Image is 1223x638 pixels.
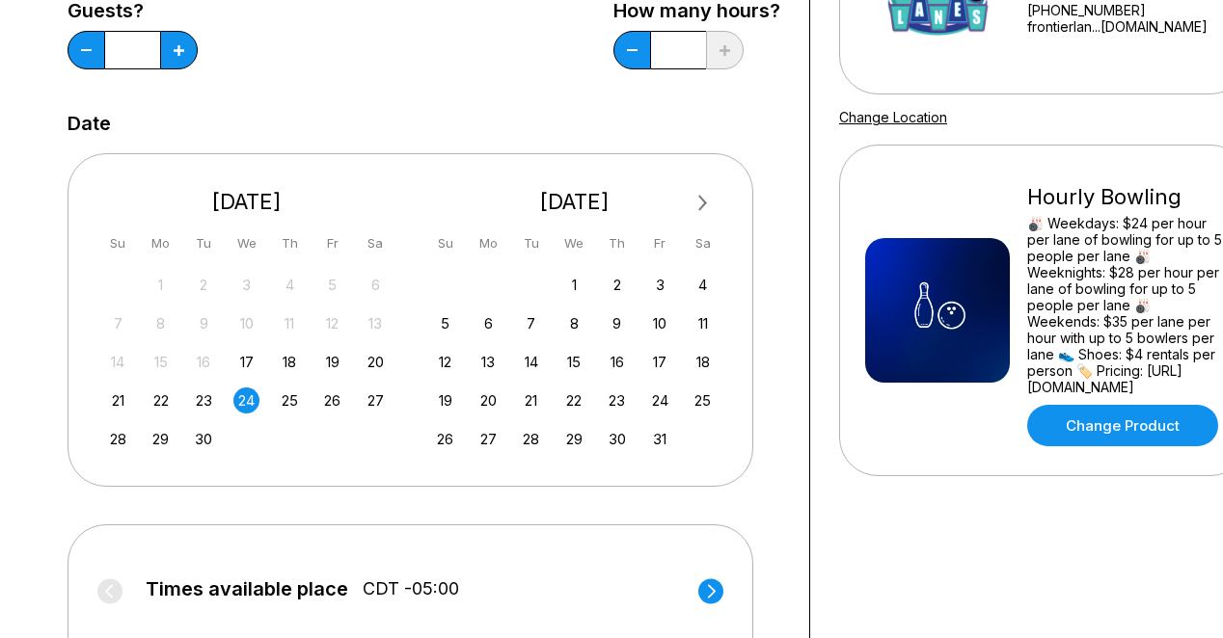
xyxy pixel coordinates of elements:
[363,578,459,599] span: CDT -05:00
[363,272,389,298] div: Not available Saturday, September 6th, 2025
[363,349,389,375] div: Choose Saturday, September 20th, 2025
[148,426,174,452] div: Choose Monday, September 29th, 2025
[690,230,716,256] div: Sa
[148,349,174,375] div: Not available Monday, September 15th, 2025
[425,189,724,215] div: [DATE]
[604,349,630,375] div: Choose Thursday, October 16th, 2025
[432,349,458,375] div: Choose Sunday, October 12th, 2025
[476,349,502,375] div: Choose Monday, October 13th, 2025
[604,272,630,298] div: Choose Thursday, October 2nd, 2025
[191,426,217,452] div: Choose Tuesday, September 30th, 2025
[647,387,673,413] div: Choose Friday, October 24th, 2025
[561,272,587,298] div: Choose Wednesday, October 1st, 2025
[561,387,587,413] div: Choose Wednesday, October 22nd, 2025
[561,230,587,256] div: We
[105,230,131,256] div: Su
[148,230,174,256] div: Mo
[363,230,389,256] div: Sa
[191,349,217,375] div: Not available Tuesday, September 16th, 2025
[191,230,217,256] div: Tu
[319,230,345,256] div: Fr
[277,272,303,298] div: Not available Thursday, September 4th, 2025
[432,310,458,336] div: Choose Sunday, October 5th, 2025
[233,272,259,298] div: Not available Wednesday, September 3rd, 2025
[1027,2,1208,18] div: [PHONE_NUMBER]
[277,349,303,375] div: Choose Thursday, September 18th, 2025
[233,310,259,336] div: Not available Wednesday, September 10th, 2025
[1027,184,1223,210] div: Hourly Bowling
[191,272,217,298] div: Not available Tuesday, September 2nd, 2025
[476,426,502,452] div: Choose Monday, October 27th, 2025
[146,578,348,599] span: Times available place
[277,387,303,413] div: Choose Thursday, September 25th, 2025
[647,349,673,375] div: Choose Friday, October 17th, 2025
[191,310,217,336] div: Not available Tuesday, September 9th, 2025
[68,113,111,134] label: Date
[233,349,259,375] div: Choose Wednesday, September 17th, 2025
[518,349,544,375] div: Choose Tuesday, October 14th, 2025
[277,230,303,256] div: Th
[432,387,458,413] div: Choose Sunday, October 19th, 2025
[561,426,587,452] div: Choose Wednesday, October 29th, 2025
[518,230,544,256] div: Tu
[105,349,131,375] div: Not available Sunday, September 14th, 2025
[690,349,716,375] div: Choose Saturday, October 18th, 2025
[690,310,716,336] div: Choose Saturday, October 11th, 2025
[518,426,544,452] div: Choose Tuesday, October 28th, 2025
[604,387,630,413] div: Choose Thursday, October 23rd, 2025
[476,230,502,256] div: Mo
[148,387,174,413] div: Choose Monday, September 22nd, 2025
[604,230,630,256] div: Th
[432,426,458,452] div: Choose Sunday, October 26th, 2025
[561,310,587,336] div: Choose Wednesday, October 8th, 2025
[1027,405,1218,446] a: Change Product
[690,272,716,298] div: Choose Saturday, October 4th, 2025
[476,310,502,336] div: Choose Monday, October 6th, 2025
[233,387,259,413] div: Choose Wednesday, September 24th, 2025
[148,272,174,298] div: Not available Monday, September 1st, 2025
[319,272,345,298] div: Not available Friday, September 5th, 2025
[604,310,630,336] div: Choose Thursday, October 9th, 2025
[647,230,673,256] div: Fr
[319,349,345,375] div: Choose Friday, September 19th, 2025
[430,270,720,452] div: month 2025-10
[647,310,673,336] div: Choose Friday, October 10th, 2025
[561,349,587,375] div: Choose Wednesday, October 15th, 2025
[363,310,389,336] div: Not available Saturday, September 13th, 2025
[97,189,396,215] div: [DATE]
[105,310,131,336] div: Not available Sunday, September 7th, 2025
[277,310,303,336] div: Not available Thursday, September 11th, 2025
[363,387,389,413] div: Choose Saturday, September 27th, 2025
[647,272,673,298] div: Choose Friday, October 3rd, 2025
[233,230,259,256] div: We
[148,310,174,336] div: Not available Monday, September 8th, 2025
[604,426,630,452] div: Choose Thursday, October 30th, 2025
[476,387,502,413] div: Choose Monday, October 20th, 2025
[191,387,217,413] div: Choose Tuesday, September 23rd, 2025
[105,387,131,413] div: Choose Sunday, September 21st, 2025
[1027,18,1208,35] a: frontierlan...[DOMAIN_NAME]
[647,426,673,452] div: Choose Friday, October 31st, 2025
[1027,215,1223,395] div: 🎳 Weekdays: $24 per hour per lane of bowling for up to 5 people per lane 🎳 Weeknights: $28 per ho...
[432,230,458,256] div: Su
[518,310,544,336] div: Choose Tuesday, October 7th, 2025
[518,387,544,413] div: Choose Tuesday, October 21st, 2025
[319,310,345,336] div: Not available Friday, September 12th, 2025
[839,109,947,125] a: Change Location
[688,188,719,219] button: Next Month
[102,270,392,452] div: month 2025-09
[865,238,1010,383] img: Hourly Bowling
[690,387,716,413] div: Choose Saturday, October 25th, 2025
[105,426,131,452] div: Choose Sunday, September 28th, 2025
[319,387,345,413] div: Choose Friday, September 26th, 2025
